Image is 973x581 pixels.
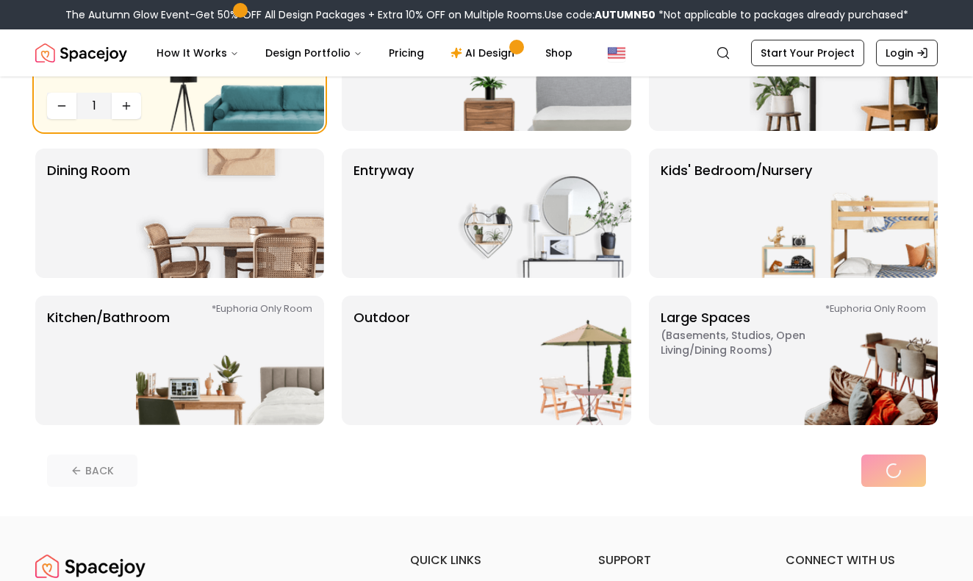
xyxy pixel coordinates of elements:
[661,307,844,413] p: Large Spaces
[35,552,146,581] img: Spacejoy Logo
[47,307,170,413] p: Kitchen/Bathroom
[35,552,146,581] a: Spacejoy
[35,38,127,68] img: Spacejoy Logo
[353,307,410,413] p: Outdoor
[35,38,127,68] a: Spacejoy
[443,296,631,425] img: Outdoor
[750,149,938,278] img: Kids' Bedroom/Nursery
[47,160,130,266] p: Dining Room
[353,160,414,266] p: entryway
[136,149,324,278] img: Dining Room
[750,296,938,425] img: Large Spaces *Euphoria Only
[545,7,656,22] span: Use code:
[598,552,750,569] h6: support
[876,40,938,66] a: Login
[145,38,584,68] nav: Main
[65,7,908,22] div: The Autumn Glow Event-Get 50% OFF All Design Packages + Extra 10% OFF on Multiple Rooms.
[377,38,436,68] a: Pricing
[439,38,531,68] a: AI Design
[145,38,251,68] button: How It Works
[751,40,864,66] a: Start Your Project
[661,328,844,357] span: ( Basements, Studios, Open living/dining rooms )
[410,552,562,569] h6: quick links
[608,44,625,62] img: United States
[47,93,76,119] button: Decrease quantity
[443,149,631,278] img: entryway
[534,38,584,68] a: Shop
[35,29,938,76] nav: Global
[136,296,324,425] img: Kitchen/Bathroom *Euphoria Only
[82,97,106,115] span: 1
[112,93,141,119] button: Increase quantity
[786,552,938,569] h6: connect with us
[661,160,812,266] p: Kids' Bedroom/Nursery
[595,7,656,22] b: AUTUMN50
[254,38,374,68] button: Design Portfolio
[656,7,908,22] span: *Not applicable to packages already purchased*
